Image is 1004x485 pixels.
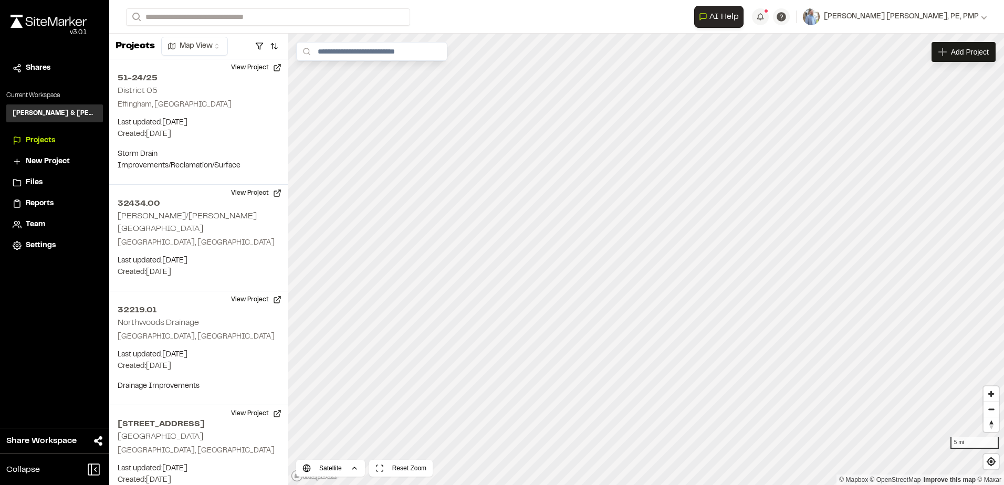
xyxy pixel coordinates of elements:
h2: 32434.00 [118,197,279,210]
span: Team [26,219,45,230]
button: Open AI Assistant [694,6,744,28]
a: Projects [13,135,97,146]
canvas: Map [288,34,1004,485]
button: Reset Zoom [369,460,433,477]
p: Effingham, [GEOGRAPHIC_DATA] [118,99,279,111]
a: New Project [13,156,97,167]
p: Last updated: [DATE] [118,117,279,129]
p: Last updated: [DATE] [118,349,279,361]
span: Reset bearing to north [984,417,999,432]
button: View Project [225,59,288,76]
span: [PERSON_NAME] [PERSON_NAME], PE, PMP [824,11,979,23]
h2: District 05 [118,87,158,94]
button: Zoom out [984,402,999,417]
p: Drainage Improvements [118,381,279,392]
h2: [GEOGRAPHIC_DATA] [118,433,203,440]
p: [GEOGRAPHIC_DATA], [GEOGRAPHIC_DATA] [118,445,279,457]
h2: 51-24/25 [118,72,279,85]
p: Created: [DATE] [118,267,279,278]
div: Oh geez...please don't... [11,28,87,37]
h2: Northwoods Drainage [118,319,199,326]
button: View Project [225,185,288,202]
button: Search [126,8,145,26]
span: Share Workspace [6,435,77,447]
h2: [STREET_ADDRESS] [118,418,279,430]
a: Map feedback [924,476,976,483]
span: Projects [26,135,55,146]
a: Files [13,177,97,188]
a: Mapbox [839,476,868,483]
span: New Project [26,156,70,167]
h2: 32219.01 [118,304,279,317]
a: OpenStreetMap [870,476,921,483]
span: AI Help [709,10,739,23]
a: Settings [13,240,97,251]
a: Mapbox logo [291,470,337,482]
p: [GEOGRAPHIC_DATA], [GEOGRAPHIC_DATA] [118,331,279,343]
h2: [PERSON_NAME]/[PERSON_NAME][GEOGRAPHIC_DATA] [118,213,257,233]
span: Shares [26,62,50,74]
p: Current Workspace [6,91,103,100]
a: Shares [13,62,97,74]
span: Add Project [951,47,989,57]
a: Reports [13,198,97,209]
a: Maxar [977,476,1001,483]
h3: [PERSON_NAME] & [PERSON_NAME] Inc. [13,109,97,118]
button: Satellite [296,460,365,477]
p: Storm Drain Improvements/Reclamation/Surface [118,149,279,172]
img: rebrand.png [11,15,87,28]
p: Last updated: [DATE] [118,463,279,475]
a: Team [13,219,97,230]
img: User [803,8,820,25]
div: 5 mi [950,437,999,449]
p: Created: [DATE] [118,361,279,372]
span: Settings [26,240,56,251]
button: [PERSON_NAME] [PERSON_NAME], PE, PMP [803,8,987,25]
button: Find my location [984,454,999,469]
span: Reports [26,198,54,209]
span: Collapse [6,463,40,476]
button: View Project [225,291,288,308]
p: Last updated: [DATE] [118,255,279,267]
span: Files [26,177,43,188]
p: [GEOGRAPHIC_DATA], [GEOGRAPHIC_DATA] [118,237,279,249]
button: Reset bearing to north [984,417,999,432]
div: Open AI Assistant [694,6,748,28]
p: Projects [116,39,155,54]
p: Created: [DATE] [118,129,279,140]
button: View Project [225,405,288,422]
button: Zoom in [984,386,999,402]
